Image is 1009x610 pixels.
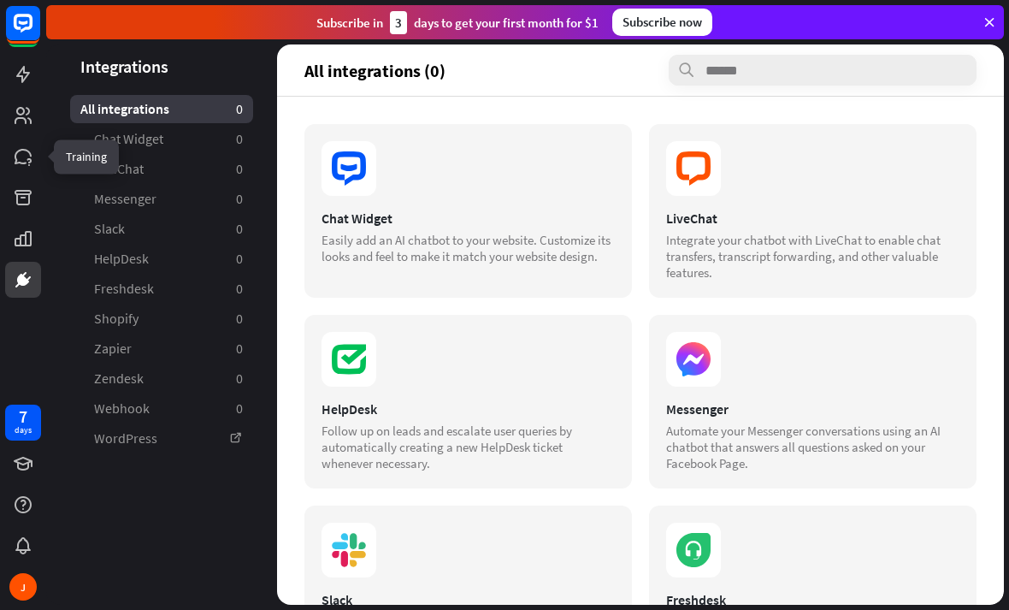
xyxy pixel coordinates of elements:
aside: 0 [236,370,243,388]
span: HelpDesk [94,250,149,268]
span: Messenger [94,190,156,208]
aside: 0 [236,310,243,328]
span: Zapier [94,340,132,358]
a: Zapier 0 [70,335,253,363]
a: Chat Widget 0 [70,125,253,153]
a: HelpDesk 0 [70,245,253,273]
div: 3 [390,11,407,34]
aside: 0 [236,400,243,418]
aside: 0 [236,340,243,358]
div: 7 [19,409,27,424]
a: Shopify 0 [70,305,253,333]
header: Integrations [46,55,277,78]
div: Integrate your chatbot with LiveChat to enable chat transfers, transcript forwarding, and other v... [666,232,959,281]
a: 7 days [5,405,41,441]
div: HelpDesk [322,400,615,418]
button: Open LiveChat chat widget [14,7,65,58]
div: Subscribe in days to get your first month for $1 [316,11,599,34]
a: WordPress [70,424,253,453]
span: Chat Widget [94,130,163,148]
a: Zendesk 0 [70,364,253,393]
span: Zendesk [94,370,144,388]
div: Subscribe now [612,9,712,36]
div: days [15,424,32,436]
section: All integrations (0) [304,55,977,86]
span: Freshdesk [94,280,154,298]
div: Chat Widget [322,210,615,227]
div: Slack [322,591,615,608]
aside: 0 [236,220,243,238]
div: J [9,573,37,601]
div: Easily add an AI chatbot to your website. Customize its looks and feel to make it match your webs... [322,232,615,264]
span: Shopify [94,310,139,328]
span: All integrations [80,100,169,118]
aside: 0 [236,280,243,298]
a: Slack 0 [70,215,253,243]
aside: 0 [236,190,243,208]
div: Follow up on leads and escalate user queries by automatically creating a new HelpDesk ticket when... [322,423,615,471]
aside: 0 [236,250,243,268]
a: Freshdesk 0 [70,275,253,303]
div: Messenger [666,400,959,418]
a: LiveChat 0 [70,155,253,183]
span: Webhook [94,400,150,418]
a: Messenger 0 [70,185,253,213]
aside: 0 [236,130,243,148]
aside: 0 [236,100,243,118]
div: Automate your Messenger conversations using an AI chatbot that answers all questions asked on you... [666,423,959,471]
aside: 0 [236,160,243,178]
div: Freshdesk [666,591,959,608]
div: LiveChat [666,210,959,227]
span: Slack [94,220,125,238]
span: LiveChat [94,160,144,178]
a: Webhook 0 [70,394,253,423]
